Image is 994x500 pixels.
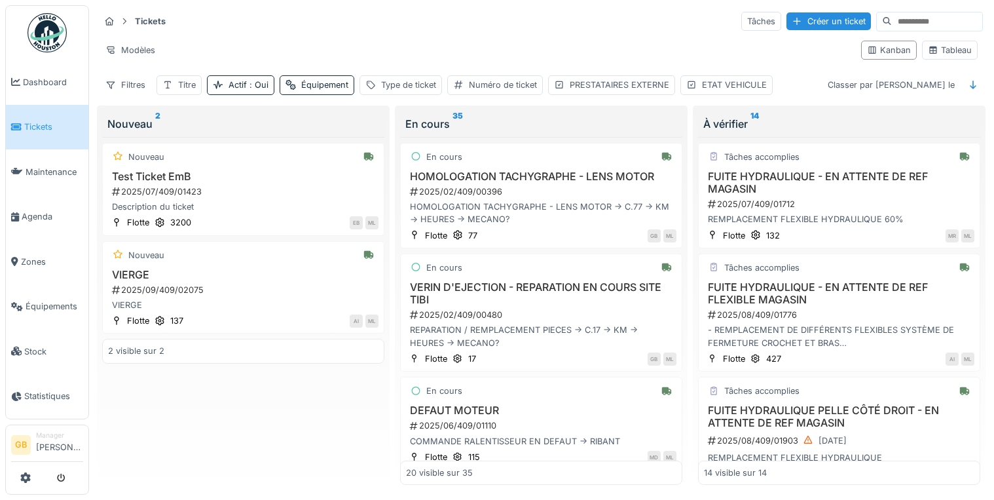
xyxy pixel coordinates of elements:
[28,13,67,52] img: Badge_color-CXgf-gQk.svg
[702,79,767,91] div: ETAT VEHICULE
[819,434,847,447] div: [DATE]
[426,385,462,397] div: En cours
[108,170,378,183] h3: Test Ticket EmB
[724,151,800,163] div: Tâches accomplies
[365,216,378,229] div: ML
[381,79,436,91] div: Type de ticket
[425,451,447,463] div: Flotte
[24,345,83,358] span: Stock
[663,353,676,366] div: ML
[648,229,661,242] div: GB
[107,116,379,132] div: Nouveau
[409,309,676,321] div: 2025/02/409/00480
[229,79,268,91] div: Actif
[24,390,83,402] span: Statistiques
[406,324,676,349] div: REPARATION / REMPLACEMENT PIECES -> C.17 -> KM -> HEURES -> MECANO?
[704,452,974,476] div: REMPLACEMENT FLEXIBLE HYDRAULIQUE -> DEMANDE FABRICATION CHRONOFLEX -> CONTRÔLE NIVEAU HYDRAULIQU...
[452,116,463,132] sup: 35
[707,433,974,449] div: 2025/08/409/01903
[704,281,974,306] h3: FUITE HYDRAULIQUE - EN ATTENTE DE REF FLEXIBLE MAGASIN
[961,353,974,366] div: ML
[405,116,677,132] div: En cours
[23,76,83,88] span: Dashboard
[6,284,88,330] a: Équipements
[11,435,31,455] li: GB
[426,261,462,274] div: En cours
[350,216,363,229] div: EB
[6,239,88,284] a: Zones
[6,374,88,419] a: Statistiques
[928,44,972,56] div: Tableau
[36,431,83,440] div: Manager
[946,229,959,242] div: MR
[409,185,676,198] div: 2025/02/409/00396
[409,419,676,432] div: 2025/06/409/01110
[100,41,161,60] div: Modèles
[406,281,676,306] h3: VERIN D'EJECTION - REPARATION EN COURS SITE TIBI
[766,229,780,242] div: 132
[111,284,378,296] div: 2025/09/409/02075
[707,309,974,321] div: 2025/08/409/01776
[6,195,88,240] a: Agenda
[22,210,83,223] span: Agenda
[108,269,378,281] h3: VIERGE
[247,80,268,90] span: : Oui
[406,467,473,479] div: 20 visible sur 35
[468,451,480,463] div: 115
[648,451,661,464] div: MD
[724,385,800,397] div: Tâches accomplies
[426,151,462,163] div: En cours
[108,201,378,213] div: Description du ticket
[469,79,537,91] div: Numéro de ticket
[741,12,781,31] div: Tâches
[766,353,781,365] div: 427
[6,149,88,195] a: Maintenance
[406,435,676,448] div: COMMANDE RALENTISSEUR EN DEFAUT -> RIBANT
[36,431,83,459] li: [PERSON_NAME]
[24,121,83,133] span: Tickets
[406,404,676,417] h3: DEFAUT MOTEUR
[170,315,183,327] div: 137
[21,256,83,268] span: Zones
[365,315,378,328] div: ML
[130,15,171,28] strong: Tickets
[128,151,164,163] div: Nouveau
[724,261,800,274] div: Tâches accomplies
[822,75,961,94] div: Classer par [PERSON_NAME] le
[570,79,669,91] div: PRESTATAIRES EXTERNE
[704,467,767,479] div: 14 visible sur 14
[468,353,476,365] div: 17
[26,166,83,178] span: Maintenance
[6,60,88,105] a: Dashboard
[946,353,959,366] div: AI
[425,229,447,242] div: Flotte
[867,44,911,56] div: Kanban
[723,229,745,242] div: Flotte
[170,216,191,229] div: 3200
[425,353,447,365] div: Flotte
[663,229,676,242] div: ML
[128,249,164,261] div: Nouveau
[301,79,348,91] div: Équipement
[108,345,164,357] div: 2 visible sur 2
[108,299,378,311] div: VIERGE
[468,229,477,242] div: 77
[100,75,151,94] div: Filtres
[127,315,149,327] div: Flotte
[406,170,676,183] h3: HOMOLOGATION TACHYGRAPHE - LENS MOTOR
[961,229,974,242] div: ML
[648,353,661,366] div: GB
[406,201,676,225] div: HOMOLOGATION TACHYGRAPHE - LENS MOTOR -> C.77 -> KM -> HEURES -> MECANO?
[704,324,974,349] div: - REMPLACEMENT DE DIFFÉRENTS FLEXIBLES SYSTÈME DE FERMETURE CROCHET ET BRAS - NIVEAU HYDRAULIQUE
[11,431,83,462] a: GB Manager[PERSON_NAME]
[707,198,974,210] div: 2025/07/409/01712
[26,300,83,313] span: Équipements
[750,116,759,132] sup: 14
[6,329,88,374] a: Stock
[155,116,160,132] sup: 2
[127,216,149,229] div: Flotte
[350,315,363,328] div: AI
[6,105,88,150] a: Tickets
[704,404,974,429] h3: FUITE HYDRAULIQUE PELLE CÔTÉ DROIT - EN ATTENTE DE REF MAGASIN
[663,451,676,464] div: ML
